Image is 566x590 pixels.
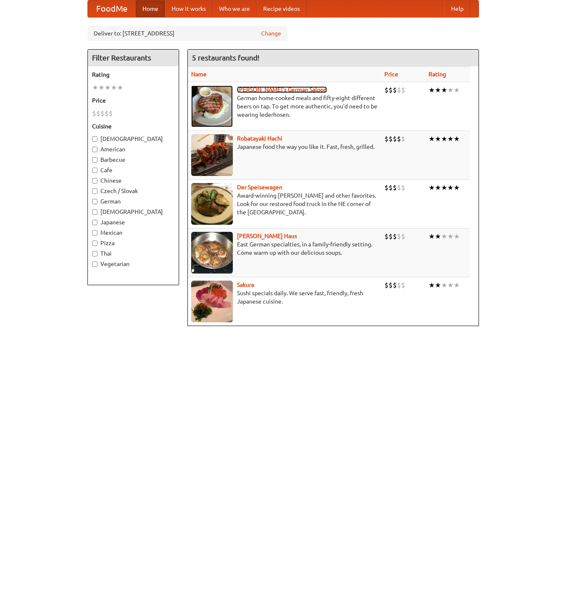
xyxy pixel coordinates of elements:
[92,228,175,237] label: Mexican
[92,261,97,267] input: Vegetarian
[384,183,389,192] li: $
[441,183,447,192] li: ★
[92,241,97,246] input: Pizza
[401,232,405,241] li: $
[397,134,401,143] li: $
[92,239,175,247] label: Pizza
[92,199,97,204] input: German
[454,134,460,143] li: ★
[92,187,175,195] label: Czech / Slovak
[441,281,447,290] li: ★
[96,109,100,118] li: $
[92,147,97,152] input: American
[191,85,233,127] img: esthers.jpg
[92,260,175,268] label: Vegetarian
[389,134,393,143] li: $
[92,83,98,92] li: ★
[237,86,327,93] a: [PERSON_NAME]'s German Saloon
[454,232,460,241] li: ★
[191,143,378,151] p: Japanese food the way you like it. Fast, fresh, grilled.
[88,50,179,66] h4: Filter Restaurants
[109,109,113,118] li: $
[191,281,233,322] img: sakura.jpg
[92,145,175,153] label: American
[393,85,397,95] li: $
[393,134,397,143] li: $
[393,281,397,290] li: $
[384,85,389,95] li: $
[441,134,447,143] li: ★
[191,71,207,78] a: Name
[454,85,460,95] li: ★
[389,183,393,192] li: $
[441,232,447,241] li: ★
[429,134,435,143] li: ★
[444,0,470,17] a: Help
[384,71,398,78] a: Price
[92,96,175,105] h5: Price
[92,249,175,258] label: Thai
[92,136,97,142] input: [DEMOGRAPHIC_DATA]
[98,83,105,92] li: ★
[435,134,441,143] li: ★
[191,134,233,176] img: robatayaki.jpg
[389,85,393,95] li: $
[92,220,97,225] input: Japanese
[92,197,175,206] label: German
[435,85,441,95] li: ★
[447,232,454,241] li: ★
[393,183,397,192] li: $
[92,176,175,185] label: Chinese
[92,135,175,143] label: [DEMOGRAPHIC_DATA]
[447,134,454,143] li: ★
[105,83,111,92] li: ★
[92,209,97,215] input: [DEMOGRAPHIC_DATA]
[397,281,401,290] li: $
[92,156,175,164] label: Barbecue
[261,29,281,38] a: Change
[92,157,97,163] input: Barbecue
[92,166,175,174] label: Cafe
[447,85,454,95] li: ★
[92,208,175,216] label: [DEMOGRAPHIC_DATA]
[397,232,401,241] li: $
[401,134,405,143] li: $
[100,109,105,118] li: $
[397,85,401,95] li: $
[429,85,435,95] li: ★
[191,289,378,306] p: Sushi specials daily. We serve fast, friendly, fresh Japanese cuisine.
[237,184,282,191] a: Der Speisewagen
[117,83,123,92] li: ★
[92,251,97,256] input: Thai
[237,135,282,142] a: Robatayaki Hachi
[429,71,446,78] a: Rating
[88,0,136,17] a: FoodMe
[454,183,460,192] li: ★
[237,281,254,288] a: Sakura
[191,94,378,119] p: German home-cooked meals and fifty-eight different beers on tap. To get more authentic, you'd nee...
[401,85,405,95] li: $
[397,183,401,192] li: $
[165,0,212,17] a: How it works
[435,232,441,241] li: ★
[92,168,97,173] input: Cafe
[401,281,405,290] li: $
[447,281,454,290] li: ★
[191,191,378,216] p: Award-winning [PERSON_NAME] and other favorites. Look for our restored food truck in the NE corne...
[454,281,460,290] li: ★
[237,233,297,239] a: [PERSON_NAME] Haus
[441,85,447,95] li: ★
[435,183,441,192] li: ★
[92,178,97,183] input: Chinese
[92,218,175,226] label: Japanese
[92,70,175,79] h5: Rating
[191,183,233,225] img: speisewagen.jpg
[429,281,435,290] li: ★
[389,232,393,241] li: $
[92,230,97,236] input: Mexican
[393,232,397,241] li: $
[191,240,378,257] p: East German specialties, in a family-friendly setting. Come warm up with our delicious soups.
[384,232,389,241] li: $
